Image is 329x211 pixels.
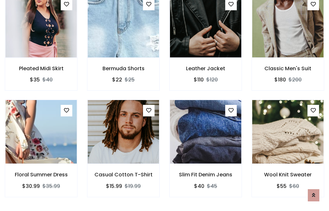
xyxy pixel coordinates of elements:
del: $19.99 [125,182,141,190]
h6: Floral Summer Dress [5,172,77,178]
del: $40 [42,76,53,83]
h6: $40 [194,183,204,189]
h6: $15.99 [106,183,122,189]
del: $120 [206,76,218,83]
h6: $110 [194,77,204,83]
h6: Pleated Midi Skirt [5,65,77,72]
h6: Classic Men's Suit [252,65,324,72]
h6: $22 [112,77,122,83]
h6: Bermuda Shorts [87,65,159,72]
del: $25 [125,76,135,83]
h6: $35 [30,77,40,83]
h6: $180 [274,77,286,83]
h6: $30.99 [22,183,40,189]
del: $35.99 [42,182,60,190]
h6: Leather Jacket [170,65,242,72]
del: $45 [207,182,217,190]
h6: Slim Fit Denim Jeans [170,172,242,178]
del: $60 [289,182,299,190]
h6: $55 [277,183,287,189]
del: $200 [289,76,302,83]
h6: Casual Cotton T-Shirt [87,172,159,178]
h6: Wool Knit Sweater [252,172,324,178]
